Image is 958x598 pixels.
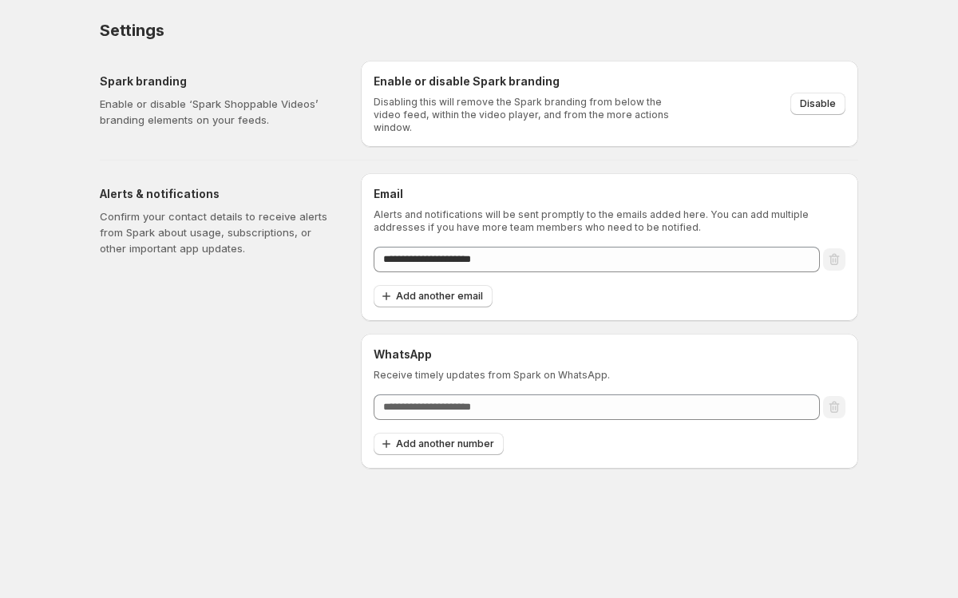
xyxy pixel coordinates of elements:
p: Enable or disable ‘Spark Shoppable Videos’ branding elements on your feeds. [100,96,335,128]
button: Add another number [374,433,504,455]
span: Add another email [396,290,483,303]
span: Add another number [396,438,494,450]
span: Disable [800,97,836,110]
button: Disable [790,93,845,115]
p: Alerts and notifications will be sent promptly to the emails added here. You can add multiple add... [374,208,845,234]
p: Disabling this will remove the Spark branding from below the video feed, within the video player,... [374,96,679,134]
p: Receive timely updates from Spark on WhatsApp. [374,369,845,382]
p: Confirm your contact details to receive alerts from Spark about usage, subscriptions, or other im... [100,208,335,256]
h5: Alerts & notifications [100,186,335,202]
h6: Enable or disable Spark branding [374,73,679,89]
button: Add another email [374,285,493,307]
span: Settings [100,21,164,40]
h6: Email [374,186,845,202]
h5: Spark branding [100,73,335,89]
h6: WhatsApp [374,347,845,362]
